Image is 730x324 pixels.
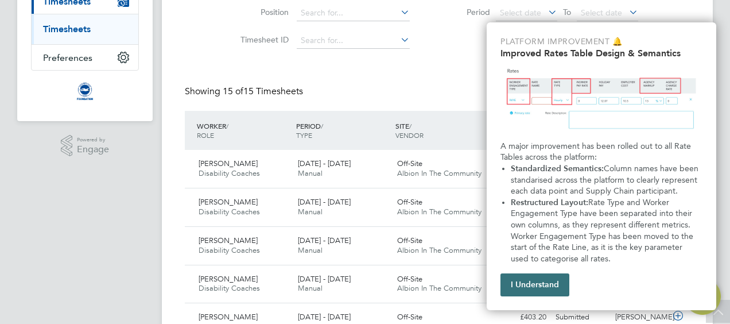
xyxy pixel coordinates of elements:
[223,86,303,97] span: 15 Timesheets
[511,164,604,173] strong: Standardized Semantics:
[298,236,351,245] span: [DATE] - [DATE]
[43,52,92,63] span: Preferences
[298,168,323,178] span: Manual
[185,86,305,98] div: Showing
[237,34,289,45] label: Timesheet ID
[393,115,492,145] div: SITE
[500,63,702,136] img: Updated Rates Table Design & Semantics
[321,121,323,130] span: /
[397,159,422,168] span: Off-Site
[197,130,214,140] span: ROLE
[43,24,91,34] a: Timesheets
[397,207,482,217] span: Albion In The Community
[511,164,701,196] span: Column names have been standarised across the platform to clearly represent each data point and S...
[199,274,258,284] span: [PERSON_NAME]
[298,159,351,168] span: [DATE] - [DATE]
[298,207,323,217] span: Manual
[298,274,351,284] span: [DATE] - [DATE]
[199,236,258,245] span: [PERSON_NAME]
[226,121,228,130] span: /
[199,245,260,255] span: Disability Coaches
[397,274,422,284] span: Off-Site
[297,33,410,49] input: Search for...
[298,312,351,322] span: [DATE] - [DATE]
[560,5,574,20] span: To
[237,7,289,17] label: Position
[199,283,260,293] span: Disability Coaches
[500,141,702,163] p: A major improvement has been rolled out to all Rate Tables across the platform:
[397,197,422,207] span: Off-Site
[199,197,258,207] span: [PERSON_NAME]
[500,48,702,59] h2: Improved Rates Table Design & Semantics
[397,236,422,245] span: Off-Site
[298,197,351,207] span: [DATE] - [DATE]
[297,5,410,21] input: Search for...
[500,273,569,296] button: I Understand
[77,135,109,145] span: Powered by
[293,115,393,145] div: PERIOD
[511,198,588,207] strong: Restructured Layout:
[298,245,323,255] span: Manual
[199,168,260,178] span: Disability Coaches
[409,121,411,130] span: /
[223,86,243,97] span: 15 of
[199,207,260,217] span: Disability Coaches
[397,312,422,322] span: Off-Site
[31,82,139,101] a: Go to home page
[438,7,490,17] label: Period
[76,82,94,101] img: albioninthecommunity-logo-retina.png
[194,115,293,145] div: WORKER
[487,22,716,310] div: Improved Rate Table Semantics
[397,168,482,178] span: Albion In The Community
[581,7,622,18] span: Select date
[77,145,109,155] span: Engage
[298,283,323,293] span: Manual
[397,245,482,255] span: Albion In The Community
[199,312,258,322] span: [PERSON_NAME]
[500,36,702,48] p: Platform Improvement 🔔
[500,7,541,18] span: Select date
[199,159,258,168] span: [PERSON_NAME]
[397,283,482,293] span: Albion In The Community
[395,130,424,140] span: VENDOR
[511,198,696,264] span: Rate Type and Worker Engagement Type have been separated into their own columns, as they represen...
[296,130,312,140] span: TYPE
